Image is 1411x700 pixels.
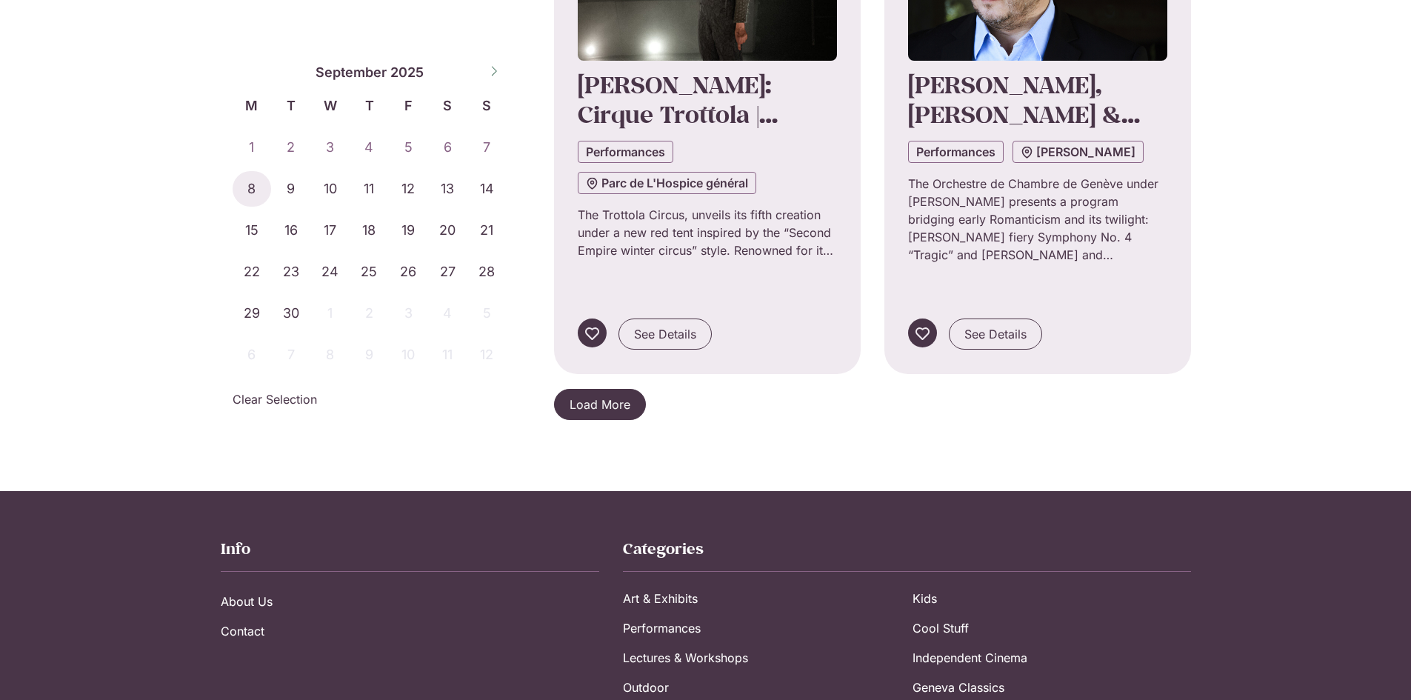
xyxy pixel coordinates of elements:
[221,587,599,646] nav: Menu
[233,213,272,248] span: September 15, 2025
[233,296,272,331] span: September 29, 2025
[467,130,507,165] span: September 7, 2025
[310,130,350,165] span: September 3, 2025
[233,390,317,408] a: Clear Selection
[233,96,272,116] span: M
[221,616,599,646] a: Contact
[310,296,350,331] span: October 1, 2025
[221,539,599,559] h2: Info
[233,130,272,165] span: September 1, 2025
[570,396,630,413] span: Load More
[389,171,428,207] span: September 12, 2025
[350,96,389,116] span: T
[623,613,901,643] a: Performances
[233,337,272,373] span: October 6, 2025
[428,254,467,290] span: September 27, 2025
[908,69,1140,160] a: [PERSON_NAME], [PERSON_NAME] & and the OCG
[389,296,428,331] span: October 3, 2025
[908,141,1004,163] a: Performances
[428,213,467,248] span: September 20, 2025
[913,613,1190,643] a: Cool Stuff
[964,325,1027,343] span: See Details
[350,254,389,290] span: September 25, 2025
[623,584,901,613] a: Art & Exhibits
[467,254,507,290] span: September 28, 2025
[949,319,1042,350] a: See Details
[310,213,350,248] span: September 17, 2025
[467,337,507,373] span: October 12, 2025
[271,130,310,165] span: September 2, 2025
[233,171,272,207] span: September 8, 2025
[467,171,507,207] span: September 14, 2025
[428,337,467,373] span: October 11, 2025
[310,171,350,207] span: September 10, 2025
[390,62,424,82] span: 2025
[350,337,389,373] span: October 9, 2025
[467,213,507,248] span: September 21, 2025
[913,643,1190,673] a: Independent Cinema
[271,296,310,331] span: September 30, 2025
[428,171,467,207] span: September 13, 2025
[428,296,467,331] span: October 4, 2025
[221,587,599,616] a: About Us
[310,254,350,290] span: September 24, 2025
[271,213,310,248] span: September 16, 2025
[310,96,350,116] span: W
[554,389,646,420] a: Load More
[1013,141,1144,163] a: [PERSON_NAME]
[271,96,310,116] span: T
[913,584,1190,613] a: Kids
[271,171,310,207] span: September 9, 2025
[271,337,310,373] span: October 7, 2025
[271,254,310,290] span: September 23, 2025
[350,296,389,331] span: October 2, 2025
[634,325,696,343] span: See Details
[467,96,507,116] span: S
[467,296,507,331] span: October 5, 2025
[350,130,389,165] span: September 4, 2025
[389,96,428,116] span: F
[389,130,428,165] span: September 5, 2025
[316,62,387,82] span: September
[623,539,1191,559] h2: Categories
[389,337,428,373] span: October 10, 2025
[578,69,817,160] a: [PERSON_NAME]: Cirque Trottola | [GEOGRAPHIC_DATA]
[618,319,712,350] a: See Details
[908,175,1167,264] p: The Orchestre de Chambre de Genève under [PERSON_NAME] presents a program bridging early Romantic...
[623,643,901,673] a: Lectures & Workshops
[310,337,350,373] span: October 8, 2025
[578,141,673,163] a: Performances
[389,254,428,290] span: September 26, 2025
[578,206,837,259] p: The Trottola Circus, unveils its fifth creation under a new red tent inspired by the “Second Empi...
[233,254,272,290] span: September 22, 2025
[428,130,467,165] span: September 6, 2025
[428,96,467,116] span: S
[350,213,389,248] span: September 18, 2025
[389,213,428,248] span: September 19, 2025
[350,171,389,207] span: September 11, 2025
[578,172,756,194] a: Parc de L'Hospice général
